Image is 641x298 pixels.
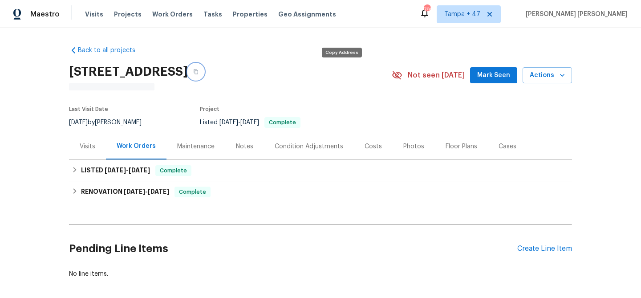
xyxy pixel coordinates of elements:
[236,142,253,151] div: Notes
[408,71,465,80] span: Not seen [DATE]
[523,67,572,84] button: Actions
[219,119,238,126] span: [DATE]
[200,106,219,112] span: Project
[105,167,126,173] span: [DATE]
[124,188,145,195] span: [DATE]
[444,10,480,19] span: Tampa + 47
[275,142,343,151] div: Condition Adjustments
[117,142,156,151] div: Work Orders
[129,167,150,173] span: [DATE]
[265,120,300,125] span: Complete
[81,187,169,197] h6: RENOVATION
[219,119,259,126] span: -
[203,11,222,17] span: Tasks
[278,10,336,19] span: Geo Assignments
[233,10,268,19] span: Properties
[517,245,572,253] div: Create Line Item
[69,181,572,203] div: RENOVATION [DATE]-[DATE]Complete
[499,142,516,151] div: Cases
[69,119,88,126] span: [DATE]
[69,269,572,278] div: No line items.
[69,117,152,128] div: by [PERSON_NAME]
[175,188,210,196] span: Complete
[365,142,382,151] div: Costs
[240,119,259,126] span: [DATE]
[403,142,424,151] div: Photos
[152,10,193,19] span: Work Orders
[522,10,628,19] span: [PERSON_NAME] [PERSON_NAME]
[80,142,95,151] div: Visits
[114,10,142,19] span: Projects
[81,165,150,176] h6: LISTED
[477,70,510,81] span: Mark Seen
[177,142,215,151] div: Maintenance
[530,70,565,81] span: Actions
[105,167,150,173] span: -
[69,106,108,112] span: Last Visit Date
[69,160,572,181] div: LISTED [DATE]-[DATE]Complete
[85,10,103,19] span: Visits
[30,10,60,19] span: Maestro
[424,5,430,14] div: 795
[470,67,517,84] button: Mark Seen
[200,119,300,126] span: Listed
[124,188,169,195] span: -
[446,142,477,151] div: Floor Plans
[69,46,154,55] a: Back to all projects
[69,228,517,269] h2: Pending Line Items
[156,166,191,175] span: Complete
[69,67,188,76] h2: [STREET_ADDRESS]
[148,188,169,195] span: [DATE]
